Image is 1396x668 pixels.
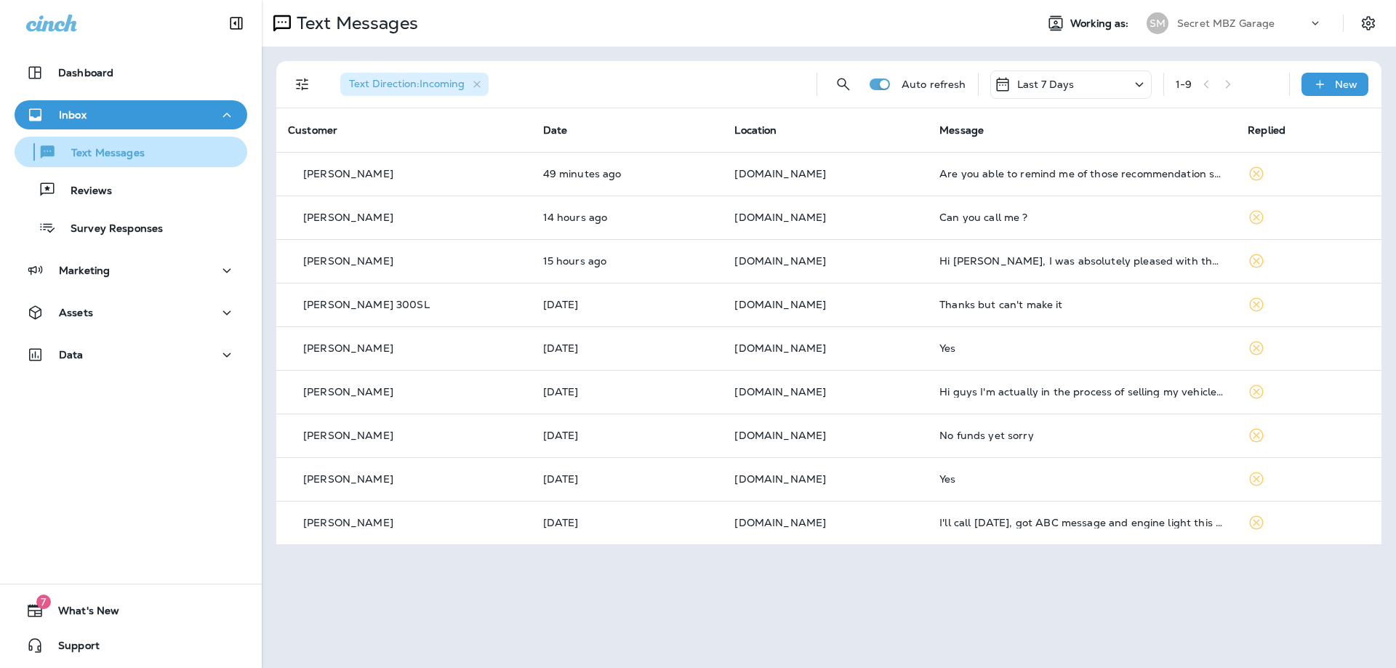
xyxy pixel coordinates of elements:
p: [PERSON_NAME] [303,255,393,267]
div: No funds yet sorry [939,430,1224,441]
div: I'll call tomorrow, got ABC message and engine light this morning [939,517,1224,528]
p: [PERSON_NAME] [303,342,393,354]
p: Sep 7, 2025 01:16 PM [543,299,712,310]
span: [DOMAIN_NAME] [734,254,826,267]
p: Sep 9, 2025 10:07 AM [543,168,712,180]
span: [DOMAIN_NAME] [734,342,826,355]
button: Data [15,340,247,369]
span: [DOMAIN_NAME] [734,472,826,486]
p: [PERSON_NAME] [303,168,393,180]
p: Survey Responses [56,222,163,236]
div: Yes [939,342,1224,354]
p: Sep 2, 2025 08:47 AM [543,473,712,485]
button: Reviews [15,174,247,205]
p: Dashboard [58,67,113,79]
span: [DOMAIN_NAME] [734,167,826,180]
div: Hi Jeff, I was absolutely pleased with the service and passed my smog. I'll leave a review for yo... [939,255,1224,267]
button: Marketing [15,256,247,285]
p: Marketing [59,265,110,276]
p: Auto refresh [902,79,966,90]
span: [DOMAIN_NAME] [734,429,826,442]
span: [DOMAIN_NAME] [734,385,826,398]
p: [PERSON_NAME] [303,473,393,485]
p: Sep 8, 2025 07:22 PM [543,255,712,267]
p: Sep 2, 2025 05:21 PM [543,386,712,398]
p: Text Messages [291,12,418,34]
div: Are you able to remind me of those recommendation specifics? [939,168,1224,180]
p: Data [59,349,84,361]
p: [PERSON_NAME] [303,430,393,441]
span: Replied [1248,124,1285,137]
button: 7What's New [15,596,247,625]
div: Hi guys I'm actually in the process of selling my vehicle. Do you guys have any potentially inter... [939,386,1224,398]
p: Sep 1, 2025 12:11 PM [543,517,712,528]
span: [DOMAIN_NAME] [734,211,826,224]
p: Last 7 Days [1017,79,1075,90]
button: Filters [288,70,317,99]
button: Search Messages [829,70,858,99]
span: [DOMAIN_NAME] [734,298,826,311]
button: Support [15,631,247,660]
span: Support [44,640,100,657]
p: Sep 8, 2025 08:44 PM [543,212,712,223]
div: Text Direction:Incoming [340,73,489,96]
button: Collapse Sidebar [216,9,257,38]
span: Text Direction : Incoming [349,77,465,90]
span: [DOMAIN_NAME] [734,516,826,529]
div: SM [1147,12,1168,34]
p: [PERSON_NAME] [303,517,393,528]
p: Reviews [56,185,112,198]
p: Assets [59,307,93,318]
div: 1 - 9 [1176,79,1192,90]
p: Secret MBZ Garage [1177,17,1275,29]
span: Location [734,124,777,137]
button: Inbox [15,100,247,129]
div: Can you call me ? [939,212,1224,223]
span: Working as: [1070,17,1132,30]
p: [PERSON_NAME] [303,212,393,223]
div: Yes [939,473,1224,485]
span: Customer [288,124,337,137]
p: Sep 2, 2025 11:04 AM [543,430,712,441]
p: Inbox [59,109,87,121]
span: Date [543,124,568,137]
span: Message [939,124,984,137]
div: Thanks but can't make it [939,299,1224,310]
span: What's New [44,605,119,622]
p: [PERSON_NAME] 300SL [303,299,430,310]
button: Survey Responses [15,212,247,243]
button: Assets [15,298,247,327]
p: [PERSON_NAME] [303,386,393,398]
p: Text Messages [57,147,145,161]
button: Text Messages [15,137,247,167]
p: New [1335,79,1357,90]
button: Settings [1355,10,1381,36]
button: Dashboard [15,58,247,87]
span: 7 [36,595,51,609]
p: Sep 7, 2025 08:20 AM [543,342,712,354]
